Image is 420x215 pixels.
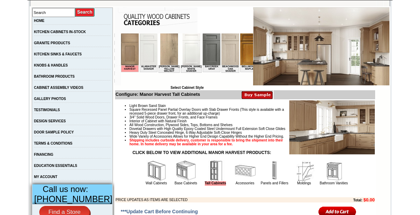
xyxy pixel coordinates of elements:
[34,41,70,45] a: GRANITE PRODUCTS
[170,86,204,90] b: Select Cabinet Style
[320,181,348,185] a: Bathroom Vanities
[115,92,200,97] b: Configure: Manor Harvest Tall Cabinets
[264,160,285,181] img: Panels and Fillers
[34,141,73,145] a: TERMS & CONDITIONS
[236,181,255,185] a: Accessories
[75,8,95,17] input: Submit
[34,130,74,134] a: DOOR SAMPLE POLICY
[34,52,82,56] a: KITCHEN SINKS & FAUCETS
[119,32,137,39] td: Bellmonte Maple
[176,160,196,181] img: Base Cabinets
[323,160,344,181] img: Bathroom Vanities
[34,164,77,168] a: EDUCATION ESSENTIALS
[261,181,288,185] a: Panels and Fillers
[129,135,284,138] span: Wide Variety of Accessories Allows for Higher End Design Capability Without the Higher End Pricing.
[34,97,66,101] a: GALLERY PHOTOS
[363,197,375,202] b: $0.00
[129,104,166,108] span: Light Brown Sand Stain
[205,160,226,181] img: Tall Cabinets
[129,138,283,146] strong: Shipping includes curbside delivery, customer is responsible to bring the shipment into their hom...
[34,175,57,179] a: MY ACCOUNT
[129,115,217,119] span: 3/4" Solid Wood Doors, Drawer Fronts, and Face Frames
[235,160,256,181] img: Accessories
[146,160,167,181] img: Wall Cabinets
[34,86,83,90] a: CABINET ASSEMBLY VIDEOS
[297,181,311,185] a: Moldings
[253,7,389,85] img: Manor Harvest
[34,108,60,112] a: TESTIMONIALS
[294,160,315,181] img: Moldings
[129,127,285,131] span: Dovetail Drawers with High Quality Epoxy Coated Steel Undermount Full Extension Soft Close Glides
[115,197,315,202] td: PRICE UPDATES AS ITEMS ARE SELECTED
[34,194,112,204] span: [PHONE_NUMBER]
[34,30,86,34] a: KITCHEN CABINETS IN-STOCK
[353,198,362,202] b: Total:
[43,184,88,194] span: Call us now:
[34,19,45,23] a: HOME
[34,63,68,67] a: KNOBS & HANDLES
[289,100,375,154] img: Product Image
[132,150,271,155] strong: CLICK BELOW TO VIEW ADDITIONAL MANOR HARVEST PRODUCTS:
[175,181,197,185] a: Base Cabinets
[129,131,242,135] span: Heavy Duty Steel Concealed Hinge, 6-Way Adjustable Soft-Close Hinges
[34,153,54,156] a: FINANCING
[146,181,167,185] a: Wall Cabinets
[129,119,187,123] span: Interior of Cabinet with Natural Finish
[34,75,75,78] a: BATHROOM PRODUCTS
[121,209,198,214] span: ***Update Cart Before Continuing
[205,181,226,186] a: Tall Cabinets
[34,119,66,123] a: DESIGN SERVICES
[129,123,232,127] span: All Wood Construction, Plywood Sides, Tops, Bottoms and Shelves
[121,33,253,86] iframe: Browser incompatible
[129,108,284,115] span: Square Recessed Panel Partial Overlay Doors with Slab Drawer Fronts (This style is available with...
